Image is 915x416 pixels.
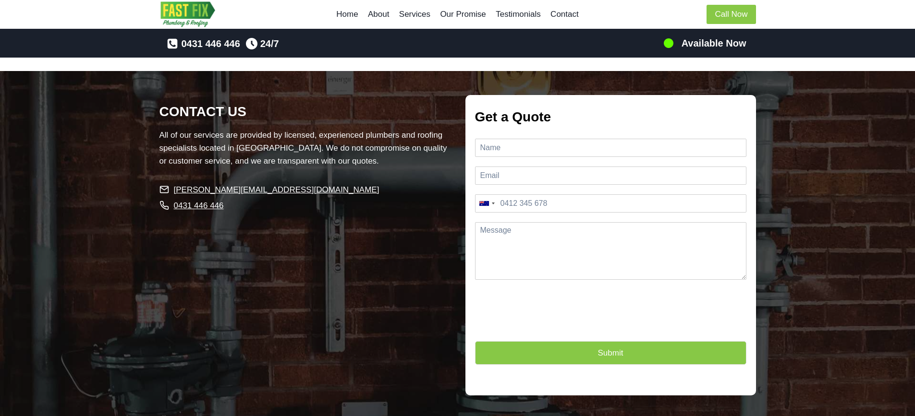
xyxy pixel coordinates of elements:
[475,341,746,365] button: Submit
[491,3,546,26] a: Testimonials
[475,107,746,127] h2: Get a Quote
[174,199,224,212] a: 0431 446 446
[174,183,379,196] span: [PERSON_NAME][EMAIL_ADDRESS][DOMAIN_NAME]
[159,129,450,168] p: All of our services are provided by licensed, experienced plumbers and roofing specialists locate...
[331,3,584,26] nav: Primary Navigation
[682,36,746,50] h5: Available Now
[331,3,363,26] a: Home
[260,36,279,51] span: 24/7
[181,36,240,51] span: 0431 446 446
[159,183,379,196] a: [PERSON_NAME][EMAIL_ADDRESS][DOMAIN_NAME]
[394,3,436,26] a: Services
[363,3,394,26] a: About
[167,36,240,51] a: 0431 446 446
[475,194,746,213] input: Phone
[475,289,621,361] iframe: reCAPTCHA
[159,102,450,122] h2: CONTACT US
[476,195,498,212] button: Selected country
[435,3,491,26] a: Our Promise
[475,166,746,185] input: Email
[707,5,756,24] a: Call Now
[663,37,674,49] img: 100-percents.png
[546,3,584,26] a: Contact
[475,139,746,157] input: Name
